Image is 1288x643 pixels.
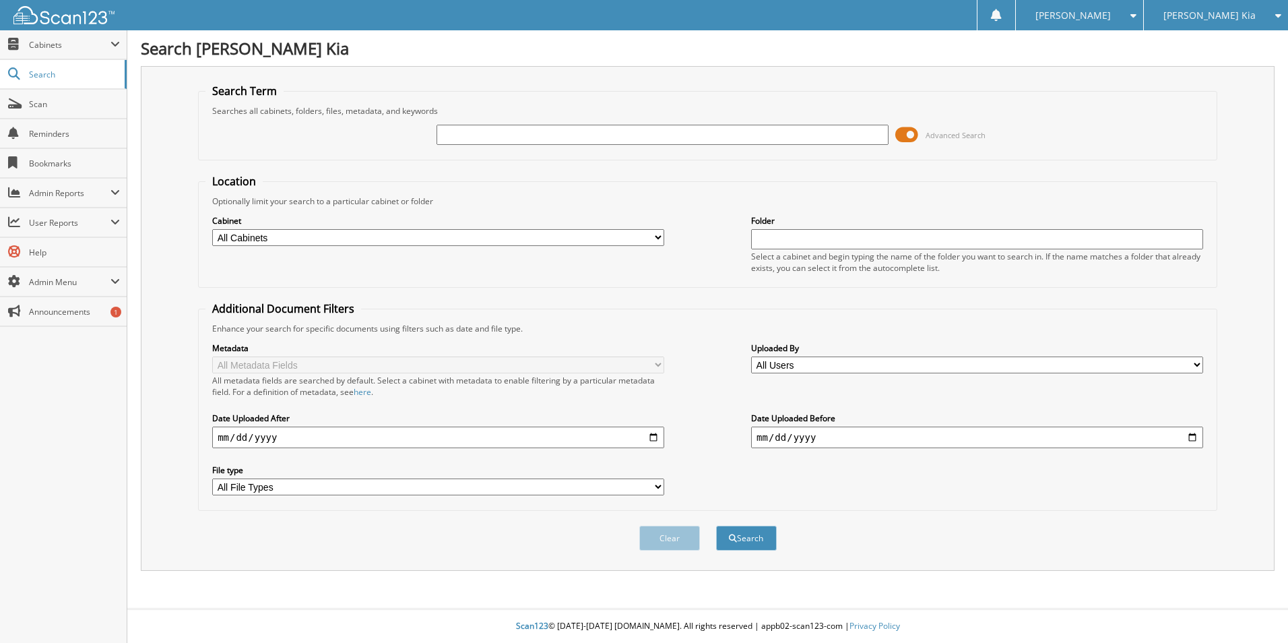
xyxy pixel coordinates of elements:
span: Scan123 [516,620,548,632]
label: Folder [751,215,1203,226]
label: Date Uploaded After [212,412,664,424]
span: Help [29,247,120,258]
div: All metadata fields are searched by default. Select a cabinet with metadata to enable filtering b... [212,375,664,398]
label: Date Uploaded Before [751,412,1203,424]
button: Clear [639,526,700,551]
span: [PERSON_NAME] [1035,11,1111,20]
div: Enhance your search for specific documents using filters such as date and file type. [205,323,1210,334]
input: end [751,427,1203,448]
span: Reminders [29,128,120,140]
a: Privacy Policy [849,620,900,632]
span: Advanced Search [926,130,986,140]
div: 1 [110,307,121,317]
legend: Location [205,174,263,189]
label: Metadata [212,342,664,354]
span: Scan [29,98,120,110]
span: Admin Reports [29,187,110,199]
span: [PERSON_NAME] Kia [1163,11,1256,20]
h1: Search [PERSON_NAME] Kia [141,37,1275,59]
label: File type [212,464,664,476]
img: scan123-logo-white.svg [13,6,115,24]
span: Cabinets [29,39,110,51]
div: Searches all cabinets, folders, files, metadata, and keywords [205,105,1210,117]
a: here [354,386,371,398]
span: Announcements [29,306,120,317]
legend: Additional Document Filters [205,301,361,316]
label: Cabinet [212,215,664,226]
span: User Reports [29,217,110,228]
label: Uploaded By [751,342,1203,354]
button: Search [716,526,777,551]
span: Admin Menu [29,276,110,288]
div: © [DATE]-[DATE] [DOMAIN_NAME]. All rights reserved | appb02-scan123-com | [127,610,1288,643]
div: Select a cabinet and begin typing the name of the folder you want to search in. If the name match... [751,251,1203,274]
legend: Search Term [205,84,284,98]
input: start [212,427,664,448]
div: Optionally limit your search to a particular cabinet or folder [205,195,1210,207]
span: Search [29,69,118,80]
span: Bookmarks [29,158,120,169]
